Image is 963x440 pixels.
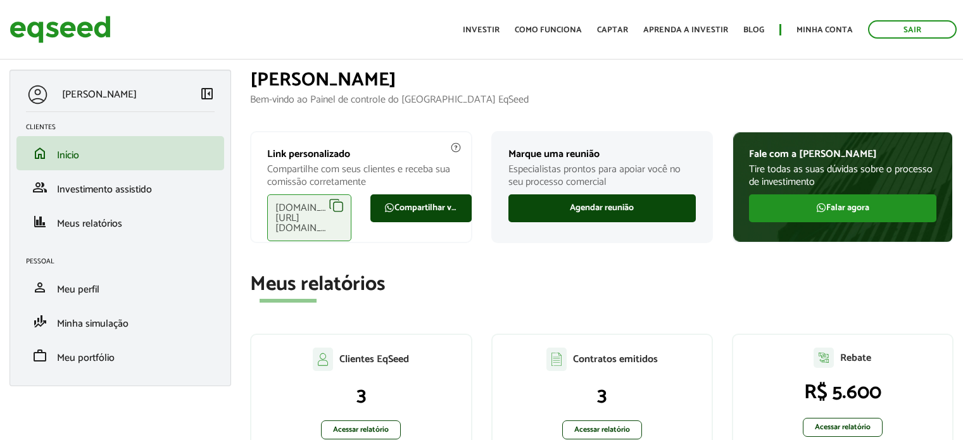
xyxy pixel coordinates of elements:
img: agent-relatorio.svg [814,348,834,368]
a: workMeu portfólio [26,348,215,363]
span: group [32,180,47,195]
h1: [PERSON_NAME] [250,70,954,91]
p: Bem-vindo ao Painel de controle do [GEOGRAPHIC_DATA] EqSeed [250,94,954,106]
span: Meu perfil [57,281,99,298]
a: Investir [463,26,500,34]
span: Meus relatórios [57,215,122,232]
a: Sair [868,20,957,39]
a: Como funciona [515,26,582,34]
span: finance [32,214,47,229]
a: personMeu perfil [26,280,215,295]
p: Rebate [840,352,871,364]
p: Compartilhe com seus clientes e receba sua comissão corretamente [267,163,455,187]
a: finance_modeMinha simulação [26,314,215,329]
span: left_panel_close [199,86,215,101]
a: Acessar relatório [562,420,642,439]
p: Contratos emitidos [573,353,658,365]
span: finance_mode [32,314,47,329]
a: groupInvestimento assistido [26,180,215,195]
img: agent-clientes.svg [313,348,333,370]
a: Aprenda a investir [643,26,728,34]
li: Meu portfólio [16,339,224,373]
img: FaWhatsapp.svg [816,203,826,213]
a: Agendar reunião [508,194,696,222]
h2: Meus relatórios [250,273,954,296]
p: Tire todas as suas dúvidas sobre o processo de investimento [749,163,936,187]
a: Compartilhar via WhatsApp [370,194,472,222]
h2: Clientes [26,123,224,131]
li: Meu perfil [16,270,224,305]
a: financeMeus relatórios [26,214,215,229]
img: agent-contratos.svg [546,348,567,371]
p: [PERSON_NAME] [62,89,137,101]
a: Acessar relatório [803,418,883,437]
p: 3 [264,384,458,408]
li: Investimento assistido [16,170,224,204]
li: Início [16,136,224,170]
span: Início [57,147,79,164]
p: Fale com a [PERSON_NAME] [749,148,936,160]
p: Especialistas prontos para apoiar você no seu processo comercial [508,163,696,187]
span: Minha simulação [57,315,129,332]
span: person [32,280,47,295]
span: Meu portfólio [57,349,115,367]
span: Investimento assistido [57,181,152,198]
p: Link personalizado [267,148,455,160]
p: Marque uma reunião [508,148,696,160]
a: Blog [743,26,764,34]
a: Captar [597,26,628,34]
a: Colapsar menu [199,86,215,104]
a: Acessar relatório [321,420,401,439]
div: [DOMAIN_NAME][URL][DOMAIN_NAME] [267,194,351,241]
li: Meus relatórios [16,204,224,239]
h2: Pessoal [26,258,224,265]
img: agent-meulink-info2.svg [450,142,462,153]
a: Falar agora [749,194,936,222]
img: EqSeed [9,13,111,46]
p: Clientes EqSeed [339,353,409,365]
span: work [32,348,47,363]
a: homeInício [26,146,215,161]
p: R$ 5.600 [746,380,940,405]
li: Minha simulação [16,305,224,339]
img: FaWhatsapp.svg [384,203,394,213]
span: home [32,146,47,161]
a: Minha conta [796,26,853,34]
p: 3 [505,384,699,408]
